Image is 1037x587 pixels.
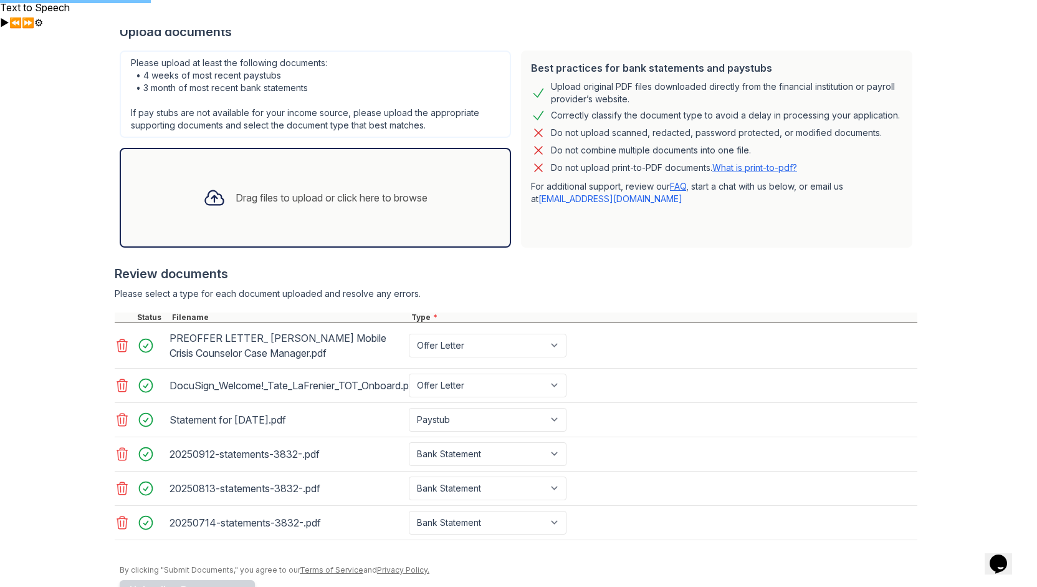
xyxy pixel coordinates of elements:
p: Do not upload print-to-PDF documents. [551,162,797,174]
a: Privacy Policy. [377,565,429,575]
a: Terms of Service [300,565,363,575]
div: Filename [170,313,409,323]
div: Drag files to upload or click here to browse [236,190,428,205]
div: Correctly classify the document type to avoid a delay in processing your application. [551,108,900,123]
div: Statement for [DATE].pdf [170,410,404,430]
div: Upload documents [120,23,917,41]
button: Settings [34,15,43,30]
div: 20250912-statements-3832-.pdf [170,444,404,464]
div: Upload original PDF files downloaded directly from the financial institution or payroll provider’... [551,80,902,105]
button: Previous [9,15,22,30]
div: Review documents [115,265,917,283]
div: By clicking "Submit Documents," you agree to our and [120,565,917,575]
button: Forward [22,15,34,30]
div: DocuSign_Welcome!_Tate_LaFrenier_TOT_Onboard.pdf [170,376,404,395]
div: Please select a type for each document uploaded and resolve any errors. [115,288,917,300]
p: For additional support, review our , start a chat with us below, or email us at [531,180,902,205]
a: [EMAIL_ADDRESS][DOMAIN_NAME] [538,193,682,204]
div: 20250714-statements-3832-.pdf [170,513,404,533]
div: Please upload at least the following documents: • 4 weeks of most recent paystubs • 3 month of mo... [120,51,511,138]
div: Best practices for bank statements and paystubs [531,61,902,75]
div: Type [409,313,917,323]
iframe: chat widget [985,537,1025,575]
div: Do not upload scanned, redacted, password protected, or modified documents. [551,125,882,140]
div: Do not combine multiple documents into one file. [551,143,751,158]
div: Status [135,313,170,323]
a: What is print-to-pdf? [712,162,797,173]
a: FAQ [670,181,686,192]
div: 20250813-statements-3832-.pdf [170,478,404,498]
div: PREOFFER LETTER_ [PERSON_NAME] Mobile Crisis Counselor Case Manager.pdf [170,328,404,363]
